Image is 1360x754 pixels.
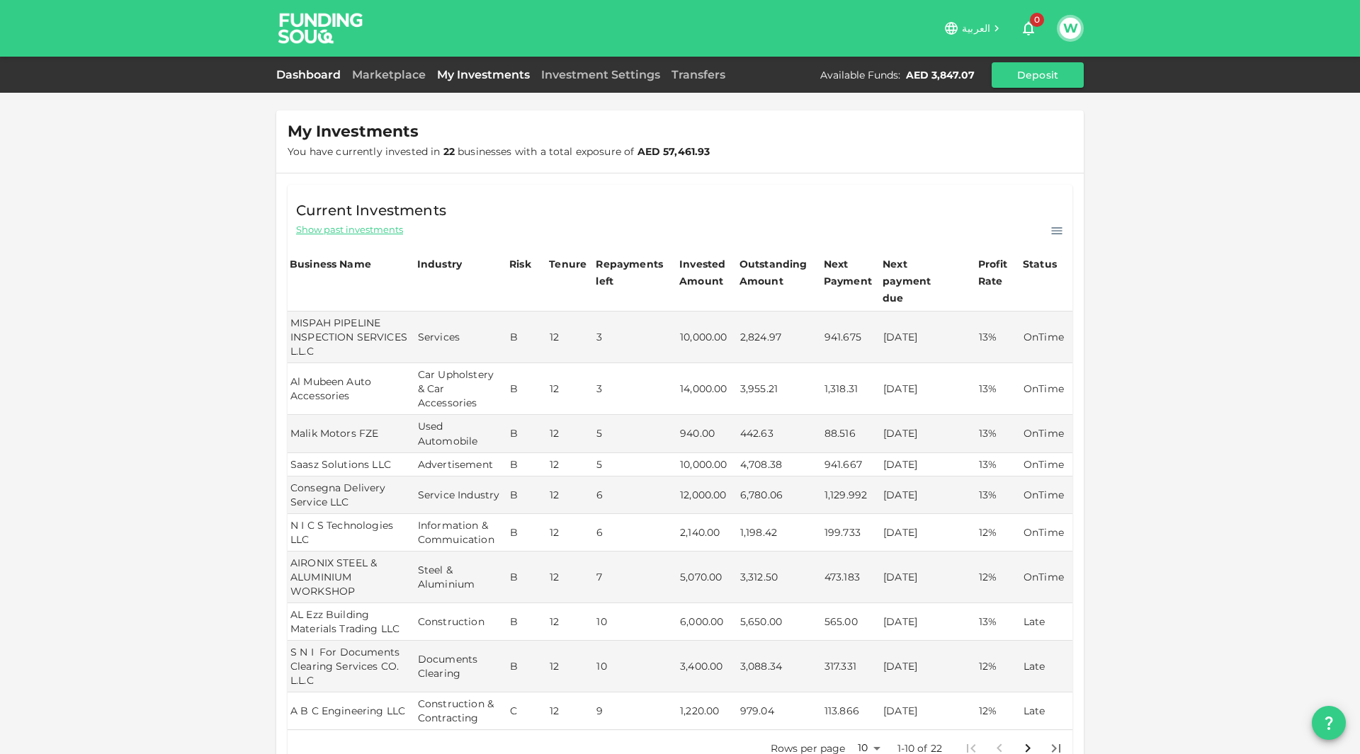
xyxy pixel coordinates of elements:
td: [DATE] [880,603,976,641]
td: 12 [547,476,594,514]
td: OnTime [1021,453,1072,476]
td: Used Automobile [415,415,507,452]
div: AED 3,847.07 [906,68,975,82]
td: 13% [976,312,1021,363]
button: question [1312,706,1346,740]
td: OnTime [1021,415,1072,452]
a: Investment Settings [535,68,666,81]
td: 12 [547,603,594,641]
td: 940.00 [677,415,737,452]
td: 9 [594,692,677,730]
td: 6 [594,514,677,552]
td: 12% [976,641,1021,692]
td: 979.04 [737,692,822,730]
div: Risk [509,256,538,273]
td: OnTime [1021,476,1072,514]
td: [DATE] [880,415,976,452]
td: 7 [594,552,677,603]
td: 13% [976,415,1021,452]
td: 10 [594,641,677,692]
td: 12 [547,312,594,363]
div: Profit Rate [978,256,1019,290]
div: Next Payment [824,256,878,290]
td: Car Upholstery & Car Accessories [415,363,507,415]
td: 113.866 [822,692,880,730]
td: 2,140.00 [677,514,737,552]
td: [DATE] [880,312,976,363]
td: Late [1021,692,1072,730]
td: 442.63 [737,415,822,452]
span: You have currently invested in businesses with a total exposure of [288,145,710,158]
td: [DATE] [880,552,976,603]
td: OnTime [1021,552,1072,603]
td: B [507,552,547,603]
div: Next payment due [883,256,953,307]
td: 12% [976,514,1021,552]
td: 13% [976,476,1021,514]
span: 0 [1030,13,1044,27]
td: Advertisement [415,453,507,476]
a: Dashboard [276,68,346,81]
td: [DATE] [880,514,976,552]
div: Outstanding Amount [739,256,810,290]
td: AL Ezz Building Materials Trading LLC [288,603,415,641]
td: 5,650.00 [737,603,822,641]
div: Tenure [549,256,586,273]
td: Construction & Contracting [415,692,507,730]
td: [DATE] [880,453,976,476]
td: [DATE] [880,641,976,692]
td: 3,312.50 [737,552,822,603]
span: العربية [962,22,990,35]
td: B [507,312,547,363]
td: OnTime [1021,514,1072,552]
td: 1,318.31 [822,363,880,415]
div: Invested Amount [679,256,735,290]
td: Consegna Delivery Service LLC [288,476,415,514]
td: B [507,603,547,641]
div: Status [1023,256,1058,273]
span: My Investments [288,122,419,142]
td: [DATE] [880,692,976,730]
td: 14,000.00 [677,363,737,415]
a: My Investments [431,68,535,81]
span: Show past investments [296,223,403,236]
td: B [507,641,547,692]
td: 5,070.00 [677,552,737,603]
td: 12,000.00 [677,476,737,514]
td: B [507,514,547,552]
button: W [1060,18,1081,39]
td: 3,088.34 [737,641,822,692]
td: N I C S Technologies LLC [288,514,415,552]
td: 10,000.00 [677,312,737,363]
td: 10,000.00 [677,453,737,476]
div: Repayments left [596,256,667,290]
td: Late [1021,641,1072,692]
td: S N I For Documents Clearing Services CO. L.L.C [288,641,415,692]
td: 12 [547,641,594,692]
td: Al Mubeen Auto Accessories [288,363,415,415]
td: 88.516 [822,415,880,452]
td: Services [415,312,507,363]
td: 10 [594,603,677,641]
td: 12% [976,692,1021,730]
td: B [507,415,547,452]
td: 3,400.00 [677,641,737,692]
td: 1,129.992 [822,476,880,514]
div: Business Name [290,256,371,273]
td: 13% [976,603,1021,641]
strong: AED 57,461.93 [637,145,710,158]
td: 1,198.42 [737,514,822,552]
td: B [507,363,547,415]
td: 941.667 [822,453,880,476]
strong: 22 [443,145,455,158]
td: 5 [594,415,677,452]
td: OnTime [1021,312,1072,363]
td: [DATE] [880,476,976,514]
td: 941.675 [822,312,880,363]
td: A B C Engineering LLC [288,692,415,730]
td: 3 [594,363,677,415]
td: 317.331 [822,641,880,692]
